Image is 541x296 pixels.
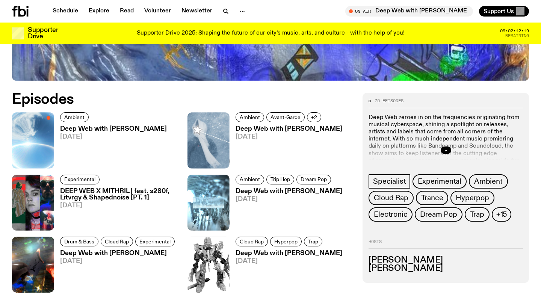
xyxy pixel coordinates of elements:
[60,126,167,132] h3: Deep Web with [PERSON_NAME]
[311,114,317,120] span: +2
[373,177,406,186] span: Specialist
[374,194,408,202] span: Cloud Rap
[307,112,321,122] button: +2
[64,177,95,182] span: Experimental
[274,239,298,244] span: Hyperpop
[301,177,327,182] span: Dream Pop
[266,112,305,122] a: Avant-Garde
[484,8,514,15] span: Support Us
[230,188,342,231] a: Deep Web with [PERSON_NAME][DATE]
[236,258,342,264] span: [DATE]
[470,210,484,219] span: Trap
[240,239,264,244] span: Cloud Rap
[413,174,467,189] a: Experimental
[375,99,403,103] span: 75 episodes
[496,210,507,219] span: +15
[230,126,342,168] a: Deep Web with [PERSON_NAME][DATE]
[236,134,342,140] span: [DATE]
[60,237,98,246] a: Drum & Bass
[296,175,331,184] a: Dream Pop
[236,188,342,195] h3: Deep Web with [PERSON_NAME]
[48,6,83,17] a: Schedule
[135,237,175,246] a: Experimental
[270,114,301,120] span: Avant-Garde
[54,250,177,293] a: Deep Web with [PERSON_NAME][DATE]
[140,6,175,17] a: Volunteer
[236,237,268,246] a: Cloud Rap
[60,188,178,201] h3: DEEP WEB X MITHRIL | feat. s280f, Litvrgy & Shapednoise [PT. 1]
[500,29,529,33] span: 09:02:12:19
[415,207,462,222] a: Dream Pop
[456,194,489,202] span: Hyperpop
[369,191,413,205] a: Cloud Rap
[139,239,171,244] span: Experimental
[64,239,94,244] span: Drum & Bass
[492,207,511,222] button: +15
[60,202,178,209] span: [DATE]
[236,112,264,122] a: Ambient
[84,6,114,17] a: Explore
[12,93,354,106] h2: Episodes
[505,34,529,38] span: Remaining
[236,250,342,257] h3: Deep Web with [PERSON_NAME]
[101,237,133,246] a: Cloud Rap
[177,6,217,17] a: Newsletter
[469,174,508,189] a: Ambient
[416,191,449,205] a: Trance
[369,114,523,172] p: Deep Web zeroes in on the frequencies originating from musical cyberspace, shining a spotlight on...
[60,112,89,122] a: Ambient
[60,175,100,184] a: Experimental
[369,174,410,189] a: Specialist
[60,134,167,140] span: [DATE]
[479,6,529,17] button: Support Us
[240,114,260,120] span: Ambient
[230,250,342,293] a: Deep Web with [PERSON_NAME][DATE]
[369,240,523,249] h2: Hosts
[54,126,167,168] a: Deep Web with [PERSON_NAME][DATE]
[54,188,178,231] a: DEEP WEB X MITHRIL | feat. s280f, Litvrgy & Shapednoise [PT. 1][DATE]
[345,6,473,17] button: On AirDeep Web with [PERSON_NAME]
[304,237,322,246] a: Trap
[420,210,457,219] span: Dream Pop
[270,177,290,182] span: Trip Hop
[308,239,318,244] span: Trap
[240,177,260,182] span: Ambient
[115,6,138,17] a: Read
[421,194,443,202] span: Trance
[270,237,302,246] a: Hyperpop
[236,126,342,132] h3: Deep Web with [PERSON_NAME]
[64,114,85,120] span: Ambient
[137,30,405,37] p: Supporter Drive 2025: Shaping the future of our city’s music, arts, and culture - with the help o...
[369,264,523,273] h3: [PERSON_NAME]
[474,177,503,186] span: Ambient
[28,27,58,40] h3: Supporter Drive
[369,256,523,264] h3: [PERSON_NAME]
[236,175,264,184] a: Ambient
[450,191,494,205] a: Hyperpop
[374,210,407,219] span: Electronic
[60,250,177,257] h3: Deep Web with [PERSON_NAME]
[266,175,294,184] a: Trip Hop
[465,207,490,222] a: Trap
[369,207,413,222] a: Electronic
[236,196,342,202] span: [DATE]
[60,258,177,264] span: [DATE]
[418,177,461,186] span: Experimental
[105,239,129,244] span: Cloud Rap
